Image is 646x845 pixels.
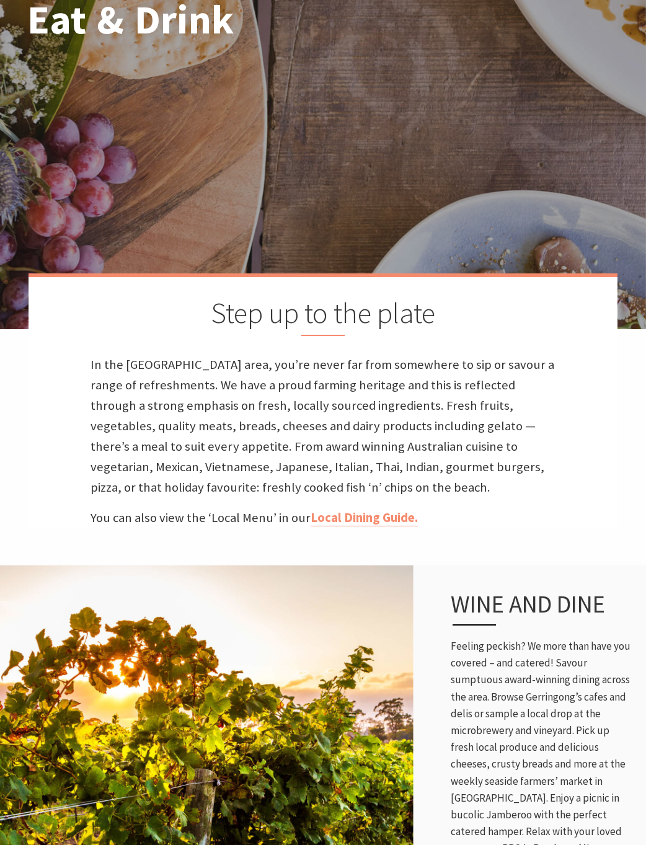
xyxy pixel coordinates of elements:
[451,590,616,626] h3: Wine and Dine
[91,355,555,498] p: In the [GEOGRAPHIC_DATA] area, you’re never far from somewhere to sip or savour a range of refres...
[311,510,418,526] a: Local Dining Guide.
[91,296,555,335] h2: Step up to the plate
[91,508,555,528] p: You can also view the ‘Local Menu’ in our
